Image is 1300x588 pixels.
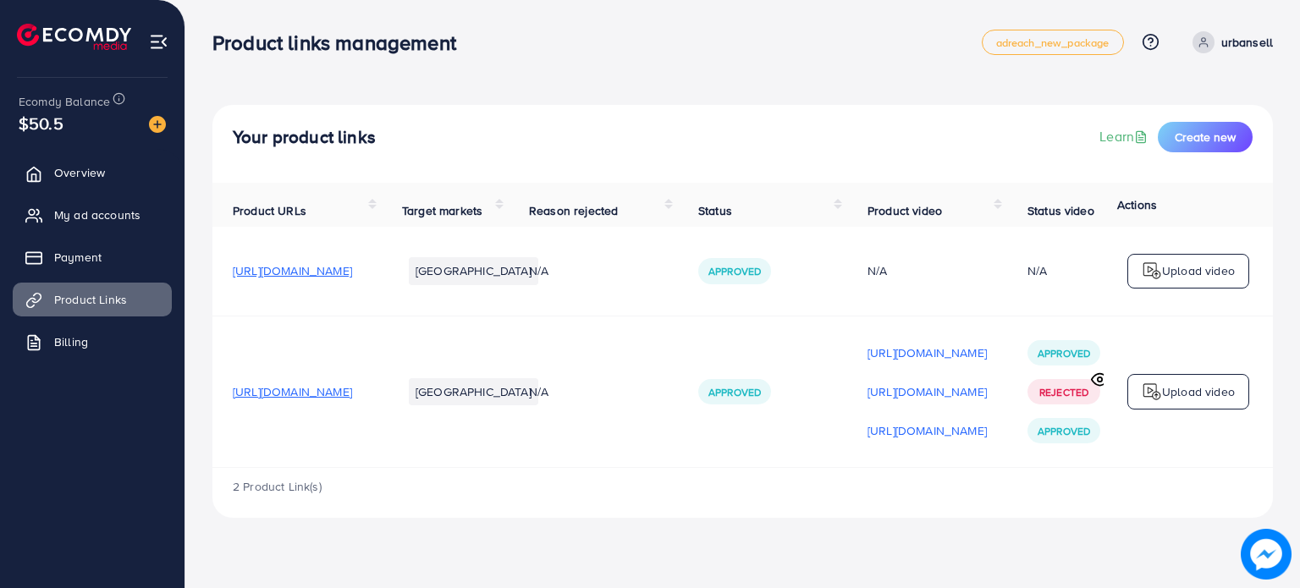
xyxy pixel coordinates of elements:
span: $50.5 [19,111,63,135]
a: adreach_new_package [982,30,1124,55]
span: Payment [54,249,102,266]
h4: Your product links [233,127,376,148]
span: Status [698,202,732,219]
span: Approved [708,264,761,278]
p: [URL][DOMAIN_NAME] [868,382,987,402]
a: Payment [13,240,172,274]
img: menu [149,32,168,52]
img: logo [1142,382,1162,402]
p: Upload video [1162,382,1235,402]
span: [URL][DOMAIN_NAME] [233,383,352,400]
p: [URL][DOMAIN_NAME] [868,343,987,363]
span: Actions [1117,196,1157,213]
span: Approved [1038,424,1090,438]
div: N/A [1027,262,1047,279]
span: Overview [54,164,105,181]
a: Overview [13,156,172,190]
button: Create new [1158,122,1253,152]
span: Status video [1027,202,1094,219]
span: Target markets [402,202,482,219]
span: adreach_new_package [996,37,1110,48]
a: Product Links [13,283,172,316]
span: Product Links [54,291,127,308]
p: urbansell [1221,32,1273,52]
span: Create new [1175,129,1236,146]
a: urbansell [1186,31,1273,53]
span: Product video [868,202,942,219]
li: [GEOGRAPHIC_DATA] [409,378,538,405]
span: Rejected [1039,385,1088,399]
span: N/A [529,383,548,400]
span: N/A [529,262,548,279]
div: N/A [868,262,987,279]
img: image [1242,530,1292,580]
p: [URL][DOMAIN_NAME] [868,420,987,441]
img: logo [1142,261,1162,281]
span: Approved [1038,346,1090,360]
span: Reason rejected [529,202,618,219]
span: My ad accounts [54,206,140,223]
span: 2 Product Link(s) [233,478,322,495]
span: [URL][DOMAIN_NAME] [233,262,352,279]
h3: Product links management [212,30,470,55]
p: Upload video [1162,261,1235,281]
img: logo [17,24,131,50]
span: Product URLs [233,202,306,219]
a: Billing [13,325,172,359]
img: image [149,116,166,133]
span: Ecomdy Balance [19,93,110,110]
a: My ad accounts [13,198,172,232]
span: Billing [54,333,88,350]
span: Approved [708,385,761,399]
li: [GEOGRAPHIC_DATA] [409,257,538,284]
a: Learn [1099,127,1151,146]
